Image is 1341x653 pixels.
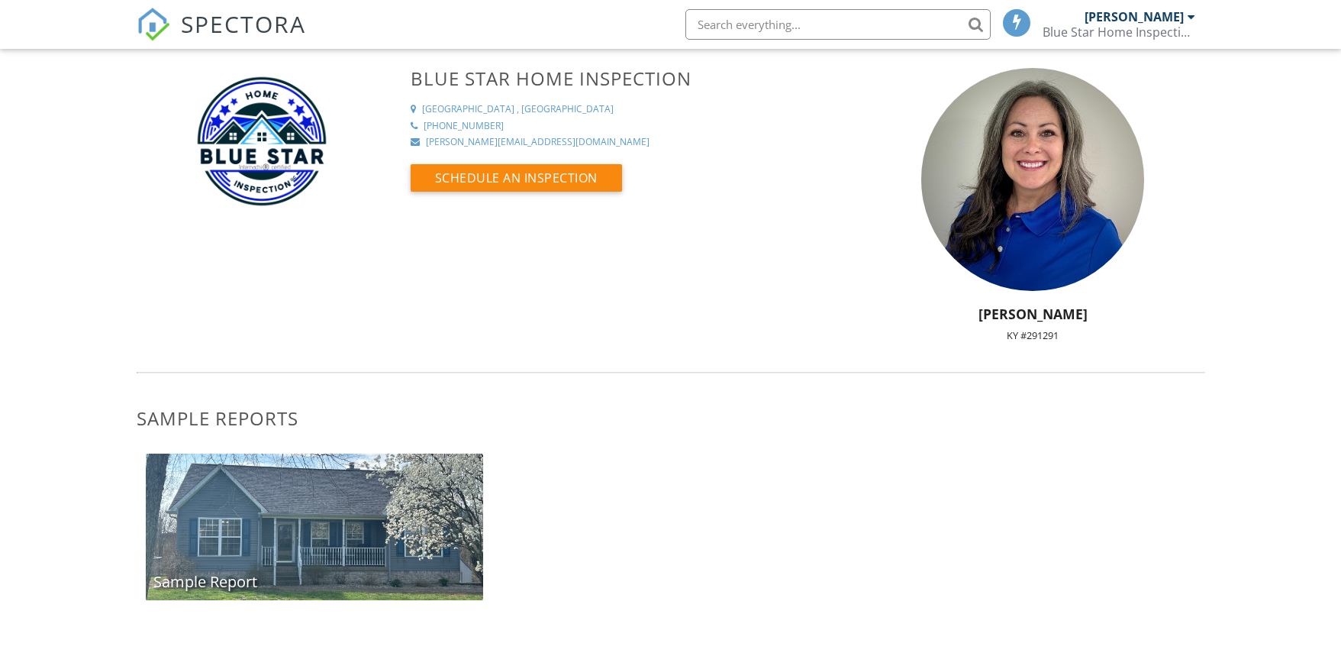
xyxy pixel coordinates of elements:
[426,136,650,149] div: [PERSON_NAME][EMAIL_ADDRESS][DOMAIN_NAME]
[137,408,1205,428] h3: Sample Reports
[424,120,504,133] div: [PHONE_NUMBER]
[411,120,843,133] a: [PHONE_NUMBER]
[411,68,843,89] h3: Blue Star Home Inspection
[852,306,1214,322] h5: [PERSON_NAME]
[422,103,614,116] div: [GEOGRAPHIC_DATA] , [GEOGRAPHIC_DATA]
[181,8,306,40] span: SPECTORA
[137,21,306,53] a: SPECTORA
[1085,9,1184,24] div: [PERSON_NAME]
[685,9,991,40] input: Search everything...
[147,50,376,233] img: FullLogo.png
[852,329,1214,341] div: KY #291291
[411,136,843,149] a: [PERSON_NAME][EMAIL_ADDRESS][DOMAIN_NAME]
[921,68,1144,291] img: afbb21ecfd1f4764bda95cad2787813a_2.jpeg
[137,454,493,600] a: Sample Report
[411,164,622,192] button: Schedule an Inspection
[411,174,622,191] a: Schedule an Inspection
[137,8,170,41] img: The Best Home Inspection Software - Spectora
[1043,24,1195,40] div: Blue Star Home Inspection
